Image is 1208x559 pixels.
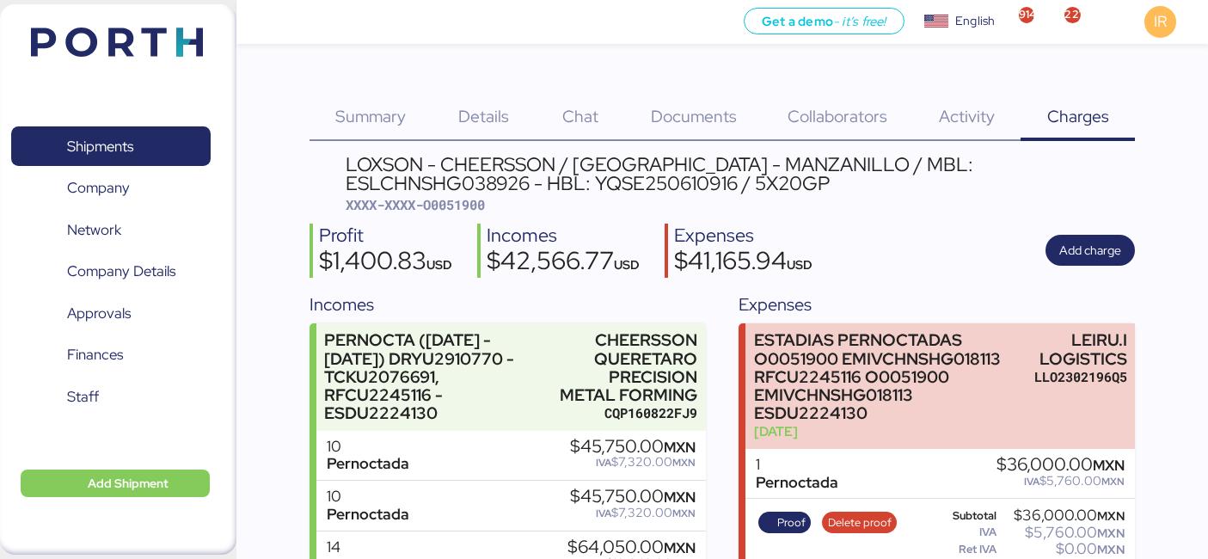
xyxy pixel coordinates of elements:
a: Company Details [11,252,211,292]
span: Chat [562,105,598,127]
span: XXXX-XXXX-O0051900 [346,196,485,213]
div: IVA [939,526,996,538]
div: 1 [756,456,838,474]
span: Finances [67,342,123,367]
span: MXN [1097,525,1125,541]
div: $5,760.00 [1000,526,1125,539]
div: $45,750.00 [570,488,696,507]
div: $1,400.83 [319,249,452,278]
span: USD [787,256,812,273]
div: CHEERSSON QUERETARO PRECISION METAL FORMING [559,331,698,404]
span: Activity [939,105,995,127]
a: Staff [11,377,211,416]
span: Collaborators [788,105,887,127]
div: $41,165.94 [674,249,812,278]
a: Company [11,169,211,208]
div: Profit [319,224,452,249]
a: Approvals [11,293,211,333]
div: LLO2302196Q5 [1034,368,1127,386]
span: MXN [664,488,696,507]
div: [DATE] [754,422,1026,440]
a: Shipments [11,126,211,166]
button: Menu [247,8,276,37]
span: Shipments [67,134,133,159]
span: IVA [596,507,611,520]
button: Delete proof [822,512,897,534]
div: PERNOCTA ([DATE] - [DATE]) DRYU2910770 - TCKU2076691, RFCU2245116 - ESDU2224130 [324,331,550,422]
div: Expenses [739,292,1135,317]
span: Add Shipment [88,473,169,494]
div: $45,750.00 [570,438,696,457]
button: Add charge [1046,235,1135,266]
div: Incomes [487,224,640,249]
div: 10 [327,488,409,506]
span: MXN [1097,508,1125,524]
span: IVA [1024,475,1039,488]
span: Company Details [67,259,175,284]
div: CQP160822FJ9 [559,404,698,422]
div: $7,320.00 [570,507,696,519]
div: $5,760.00 [996,475,1125,488]
div: Pernoctada [327,455,409,473]
span: IR [1154,10,1167,33]
span: MXN [1101,475,1125,488]
span: USD [426,256,452,273]
span: MXN [664,538,696,557]
div: Pernoctada [327,506,409,524]
span: MXN [672,456,696,470]
div: $36,000.00 [996,456,1125,475]
span: Staff [67,384,99,409]
div: ESTADIAS PERNOCTADAS O0051900 EMIVCHNSHG018113 RFCU2245116 O0051900 EMIVCHNSHG018113 ESDU2224130 [754,331,1026,422]
a: Network [11,210,211,249]
span: Documents [651,105,737,127]
div: Incomes [310,292,706,317]
span: Add charge [1059,240,1121,261]
span: Network [67,218,121,243]
a: Finances [11,335,211,375]
div: $36,000.00 [1000,509,1125,522]
div: $7,320.00 [570,456,696,469]
button: Add Shipment [21,470,210,497]
div: $0.00 [1000,543,1125,556]
span: Proof [777,513,806,532]
div: Expenses [674,224,812,249]
span: MXN [1093,456,1125,475]
div: Pernoctada [756,474,838,492]
span: Charges [1047,105,1109,127]
div: 10 [327,438,409,456]
div: 14 [327,538,409,556]
div: Subtotal [939,510,996,522]
div: LEIRU.I LOGISTICS [1034,331,1127,367]
span: Summary [335,105,406,127]
span: Company [67,175,130,200]
div: $64,050.00 [567,538,696,557]
span: MXN [672,507,696,520]
span: Approvals [67,301,131,326]
div: LOXSON - CHEERSSON / [GEOGRAPHIC_DATA] - MANZANILLO / MBL: ESLCHNSHG038926 - HBL: YQSE250610916 /... [346,155,1136,193]
span: MXN [1097,542,1125,557]
span: Delete proof [828,513,892,532]
button: Proof [758,512,812,534]
span: Details [458,105,509,127]
span: IVA [596,456,611,470]
span: MXN [664,438,696,457]
div: English [955,12,995,30]
div: $42,566.77 [487,249,640,278]
div: Ret IVA [939,544,996,556]
span: USD [614,256,640,273]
